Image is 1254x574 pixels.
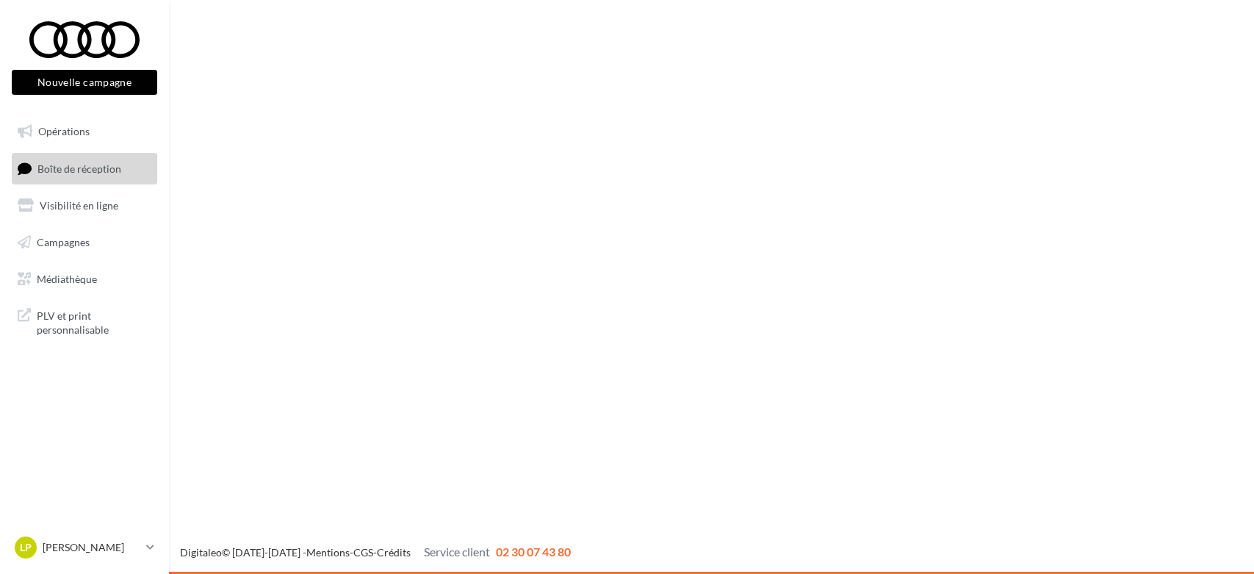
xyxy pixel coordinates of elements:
[9,190,160,221] a: Visibilité en ligne
[12,70,157,95] button: Nouvelle campagne
[43,540,140,555] p: [PERSON_NAME]
[9,153,160,184] a: Boîte de réception
[37,272,97,284] span: Médiathèque
[38,125,90,137] span: Opérations
[377,546,411,559] a: Crédits
[424,545,490,559] span: Service client
[306,546,350,559] a: Mentions
[37,236,90,248] span: Campagnes
[9,300,160,343] a: PLV et print personnalisable
[9,116,160,147] a: Opérations
[353,546,373,559] a: CGS
[20,540,32,555] span: LP
[9,264,160,295] a: Médiathèque
[12,534,157,562] a: LP [PERSON_NAME]
[37,162,121,174] span: Boîte de réception
[180,546,571,559] span: © [DATE]-[DATE] - - -
[40,199,118,212] span: Visibilité en ligne
[37,306,151,337] span: PLV et print personnalisable
[180,546,222,559] a: Digitaleo
[9,227,160,258] a: Campagnes
[496,545,571,559] span: 02 30 07 43 80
